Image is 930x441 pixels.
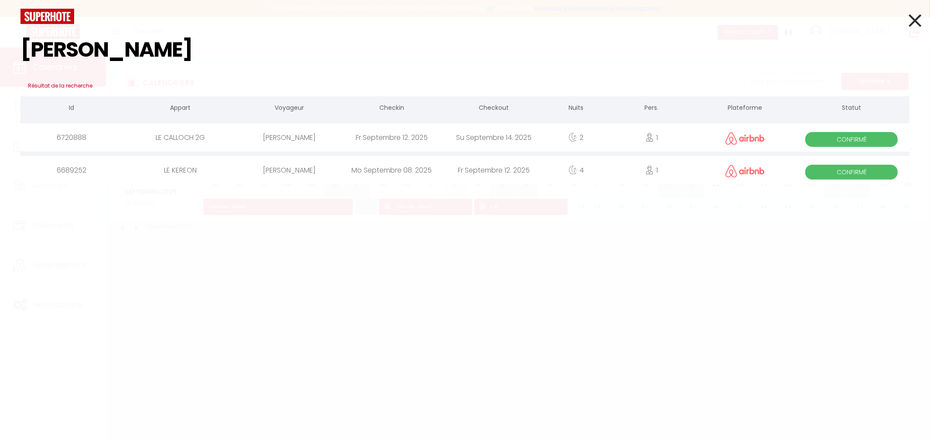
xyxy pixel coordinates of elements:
[123,123,238,152] div: LE CALLOCH 2G
[607,123,696,152] div: 1
[805,165,898,180] span: Confirmé
[20,156,123,184] div: 6689252
[545,123,607,152] div: 2
[794,96,910,121] th: Statut
[607,96,696,121] th: Pers.
[443,123,545,152] div: Su Septembre 14. 2025
[443,156,545,184] div: Fr Septembre 12. 2025
[341,156,443,184] div: Mo Septembre 08. 2025
[238,156,341,184] div: [PERSON_NAME]
[607,156,696,184] div: 1
[893,402,923,434] iframe: Chat
[545,96,607,121] th: Nuits
[20,9,74,24] img: logo
[341,96,443,121] th: Checkin
[7,3,33,30] button: Ouvrir le widget de chat LiveChat
[238,96,341,121] th: Voyageur
[123,156,238,184] div: LE KEREON
[20,24,910,75] input: Tapez pour rechercher...
[696,96,794,121] th: Plateforme
[443,96,545,121] th: Checkout
[238,123,341,152] div: [PERSON_NAME]
[20,96,123,121] th: Id
[123,96,238,121] th: Appart
[805,132,898,147] span: Confirmé
[726,165,765,177] img: airbnb2.png
[20,123,123,152] div: 6720888
[545,156,607,184] div: 4
[341,123,443,152] div: Fr Septembre 12. 2025
[726,132,765,145] img: airbnb2.png
[20,75,910,96] h3: Résultat de la recherche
